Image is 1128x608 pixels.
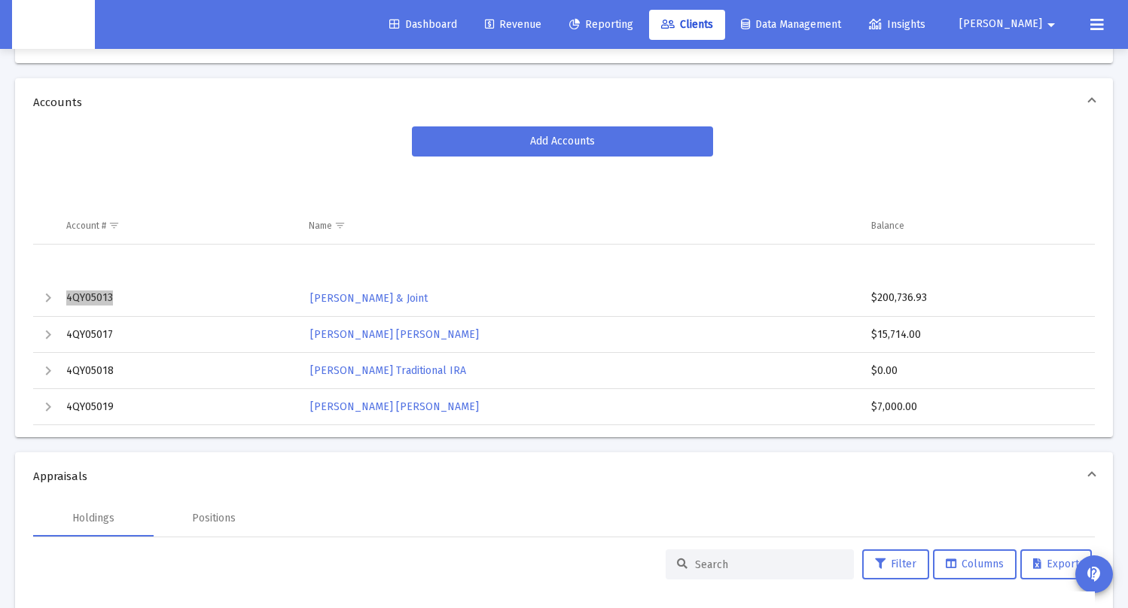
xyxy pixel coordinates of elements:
[298,208,861,244] td: Column Name
[871,220,904,232] div: Balance
[192,511,236,526] div: Positions
[946,558,1004,570] span: Columns
[108,220,120,231] span: Show filter options for column 'Account #'
[72,511,114,526] div: Holdings
[56,317,298,353] td: 4QY05017
[1020,549,1092,579] button: Export
[871,327,1081,342] div: $15,714.00
[871,400,1081,415] div: $7,000.00
[862,549,929,579] button: Filter
[309,287,429,309] a: [PERSON_NAME] & Joint
[871,290,1081,306] div: $200,736.93
[33,281,56,317] td: Expand
[23,10,84,40] img: Dashboard
[933,549,1017,579] button: Columns
[485,18,541,31] span: Revenue
[56,208,298,244] td: Column Account #
[741,18,841,31] span: Data Management
[661,18,713,31] span: Clients
[56,353,298,389] td: 4QY05018
[310,400,479,413] span: [PERSON_NAME] [PERSON_NAME]
[649,10,725,40] a: Clients
[861,208,1095,244] td: Column Balance
[33,353,56,389] td: Expand
[334,220,346,231] span: Show filter options for column 'Name'
[309,360,468,382] a: [PERSON_NAME] Traditional IRA
[33,172,1095,425] div: Data grid
[1033,558,1079,570] span: Export
[309,324,480,345] a: [PERSON_NAME] [PERSON_NAME]
[33,317,56,353] td: Expand
[33,95,1089,110] span: Accounts
[875,558,916,570] span: Filter
[857,10,937,40] a: Insights
[309,396,480,418] a: [PERSON_NAME] [PERSON_NAME]
[869,18,925,31] span: Insights
[530,135,595,147] span: Add Accounts
[309,220,332,232] div: Name
[729,10,853,40] a: Data Management
[412,126,713,157] button: Add Accounts
[569,18,633,31] span: Reporting
[33,469,1089,484] span: Appraisals
[1042,10,1060,40] mat-icon: arrow_drop_down
[56,389,298,425] td: 4QY05019
[310,364,466,377] span: [PERSON_NAME] Traditional IRA
[310,292,428,305] span: [PERSON_NAME] & Joint
[56,281,298,317] td: 4QY05013
[959,18,1042,31] span: [PERSON_NAME]
[377,10,469,40] a: Dashboard
[941,9,1078,39] button: [PERSON_NAME]
[15,452,1113,500] mat-expansion-panel-header: Appraisals
[871,363,1081,378] div: $0.00
[66,220,106,232] div: Account #
[15,126,1113,437] div: Accounts
[389,18,457,31] span: Dashboard
[695,558,843,571] input: Search
[15,78,1113,126] mat-expansion-panel-header: Accounts
[310,328,479,341] span: [PERSON_NAME] [PERSON_NAME]
[557,10,645,40] a: Reporting
[473,10,553,40] a: Revenue
[33,389,56,425] td: Expand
